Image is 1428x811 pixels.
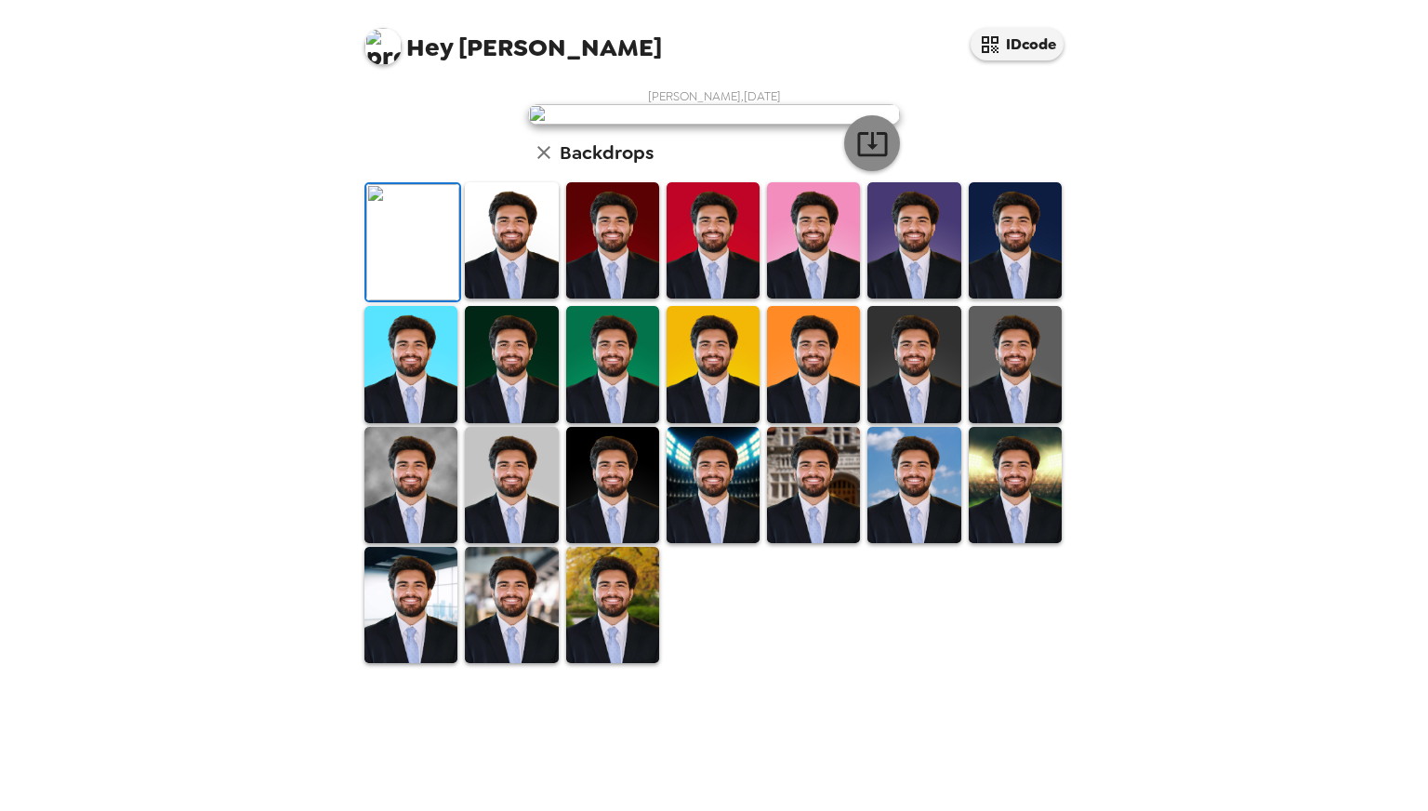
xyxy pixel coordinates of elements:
h6: Backdrops [560,138,654,167]
span: [PERSON_NAME] , [DATE] [648,88,781,104]
span: Hey [406,31,453,64]
button: IDcode [971,28,1064,60]
img: Original [366,184,459,300]
span: [PERSON_NAME] [364,19,662,60]
img: profile pic [364,28,402,65]
img: user [528,104,900,125]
